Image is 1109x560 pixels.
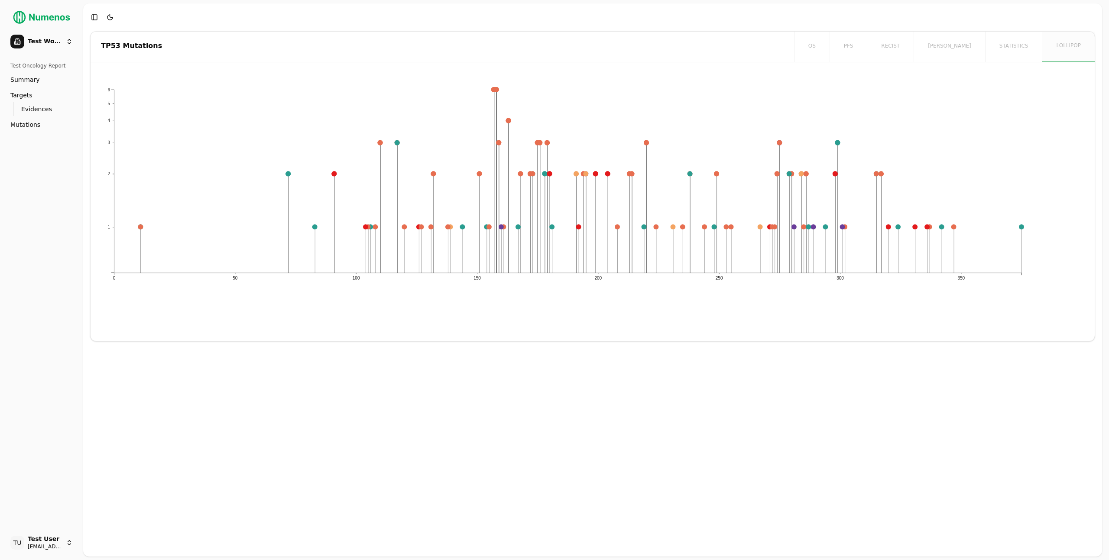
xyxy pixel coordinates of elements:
span: Test Workspace [28,38,62,45]
text: 1 [107,225,110,229]
span: TU [10,536,24,550]
button: Test Workspace [7,31,76,52]
text: 250 [716,276,723,280]
text: 4 [107,119,110,123]
text: 3 [107,141,110,145]
text: 200 [595,276,602,280]
text: 300 [837,276,844,280]
text: 100 [353,276,360,280]
text: 50 [233,276,238,280]
span: Summary [10,75,40,84]
a: Mutations [7,118,76,132]
a: Summary [7,73,76,87]
span: [EMAIL_ADDRESS] [28,543,62,550]
button: TUTest User[EMAIL_ADDRESS] [7,532,76,553]
div: TP53 Mutations [101,42,781,49]
a: Targets [7,88,76,102]
text: 350 [958,276,966,280]
text: 0 [113,276,116,280]
text: 2 [107,171,110,176]
text: 150 [474,276,481,280]
span: Targets [10,91,32,100]
text: 5 [107,101,110,106]
span: Test User [28,535,62,543]
text: 6 [107,87,110,92]
a: Evidences [18,103,66,115]
span: Evidences [21,105,52,113]
div: Test Oncology Report [7,59,76,73]
span: Mutations [10,120,40,129]
img: Numenos [7,7,76,28]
